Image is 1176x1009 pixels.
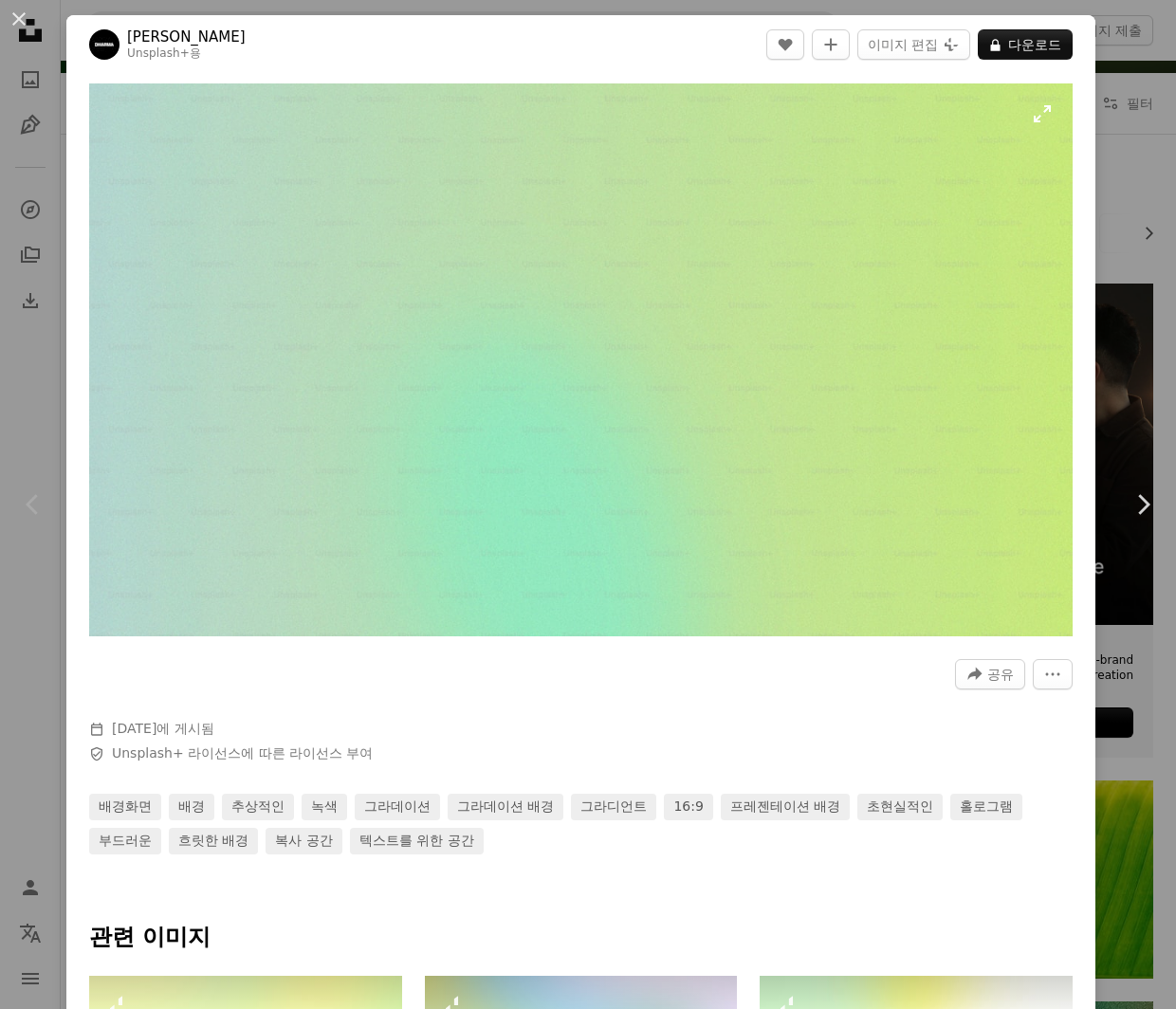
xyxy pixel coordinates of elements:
[127,28,246,46] a: [PERSON_NAME]
[1110,413,1176,596] a: 다음
[302,794,347,820] a: 녹색
[169,828,258,854] a: 흐릿한 배경
[350,828,484,854] a: 텍스트를 위한 공간
[169,794,214,820] a: 배경
[857,794,943,820] a: 초현실적인
[266,828,341,854] a: 복사 공간
[112,721,156,736] time: 2023년 12월 5일 오전 4시 30분 57초 GMT+9
[857,29,970,60] button: 이미지 편집
[955,659,1025,689] button: 이 이미지 공유
[571,794,656,820] a: 그라디언트
[664,794,712,820] a: 16:9
[112,721,214,736] span: 에 게시됨
[355,794,440,820] a: 그라데이션
[112,744,373,763] span: 에 따른 라이선스 부여
[812,29,850,60] button: 컬렉션에 추가
[89,923,1073,953] h4: 관련 이미지
[89,83,1073,636] img: 하늘을 나는 비행기의 흐릿한 이미지
[222,794,294,820] a: 추상적인
[89,83,1073,636] button: 이 이미지 확대
[89,794,161,820] a: 배경화면
[721,794,850,820] a: 프레젠테이션 배경
[766,29,804,60] button: 좋아요
[987,660,1014,688] span: 공유
[112,745,241,761] a: Unsplash+ 라이선스
[448,794,563,820] a: 그라데이션 배경
[950,794,1022,820] a: 홀로그램
[978,29,1073,60] button: 다운로드
[89,828,161,854] a: 부드러운
[89,29,119,60] img: Swati B의 프로필로 이동
[127,46,190,60] a: Unsplash+
[127,46,246,62] div: 용
[1033,659,1073,689] button: 더 많은 작업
